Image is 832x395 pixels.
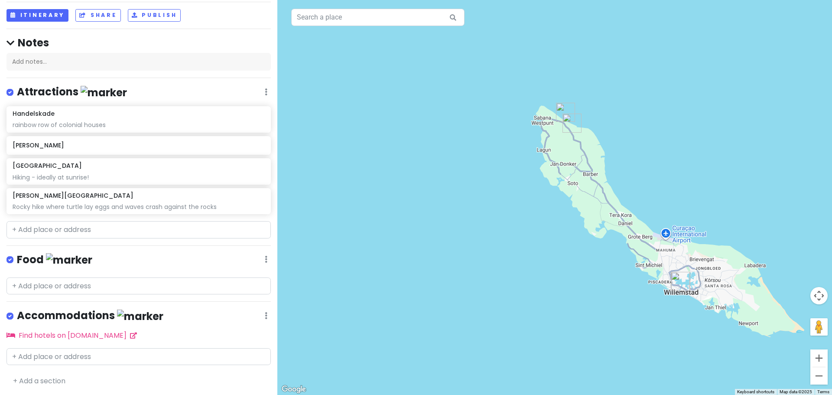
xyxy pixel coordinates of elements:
input: + Add place or address [6,348,271,366]
div: Hiking - ideally at sunrise! [13,173,264,181]
h6: [PERSON_NAME][GEOGRAPHIC_DATA] [13,192,133,199]
button: Itinerary [6,9,68,22]
h4: Notes [6,36,271,49]
a: Terms (opens in new tab) [817,389,829,394]
div: Add notes... [6,53,271,71]
button: Drag Pegman onto the map to open Street View [810,318,828,336]
h4: Food [17,253,92,267]
h4: Attractions [17,85,127,99]
div: Handelskade [671,272,690,291]
a: Open this area in Google Maps (opens a new window) [279,384,308,395]
h6: Handelskade [13,110,55,118]
h6: [PERSON_NAME] [13,141,264,149]
span: Map data ©2025 [780,389,812,394]
div: Christoffel National Park [562,114,582,133]
img: marker [46,253,92,267]
input: + Add place or address [6,221,271,238]
button: Keyboard shortcuts [737,389,774,395]
button: Zoom in [810,349,828,367]
div: Queen Emma Bridge [671,272,690,291]
h6: [GEOGRAPHIC_DATA] [13,162,82,170]
div: Shete Boka National Park [556,103,575,122]
button: Publish [128,9,181,22]
a: + Add a section [13,376,65,386]
input: + Add place or address [6,277,271,295]
div: rainbow row of colonial houses [13,121,264,129]
h4: Accommodations [17,309,163,323]
img: marker [81,86,127,99]
button: Share [75,9,120,22]
input: Search a place [291,9,465,26]
div: Rocky hike where turtle lay eggs and waves crash against the rocks [13,203,264,211]
img: Google [279,384,308,395]
a: Find hotels on [DOMAIN_NAME] [6,330,137,340]
button: Zoom out [810,367,828,385]
button: Map camera controls [810,287,828,304]
img: marker [117,310,163,323]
